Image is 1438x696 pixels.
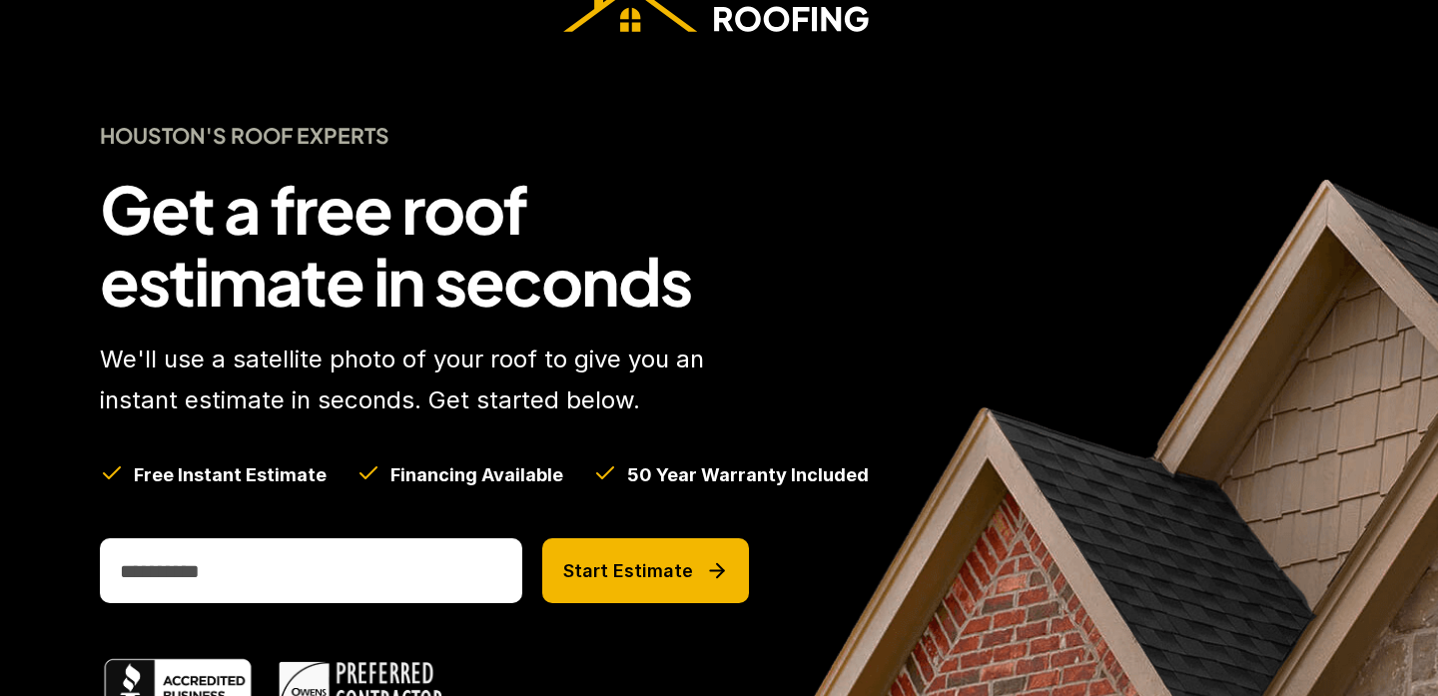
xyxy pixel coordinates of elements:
[100,173,749,316] h1: Get a free roof estimate in seconds
[627,462,869,487] h5: 50 Year Warranty Included
[100,340,749,421] p: We'll use a satellite photo of your roof to give you an instant estimate in seconds. Get started ...
[100,122,749,149] h4: Houston's Roof Experts
[563,560,693,582] p: Start Estimate
[390,462,563,487] h5: Financing Available
[542,538,749,603] button: Start Estimate
[134,462,327,487] h5: Free Instant Estimate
